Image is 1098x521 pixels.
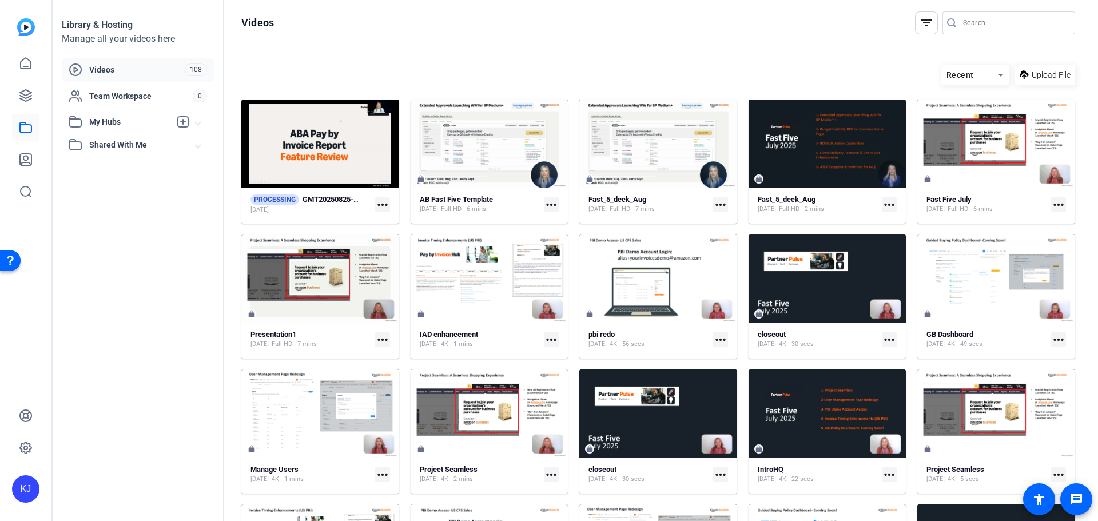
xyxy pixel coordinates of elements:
span: Full HD - 6 mins [948,205,993,214]
span: [DATE] [588,205,607,214]
mat-icon: message [1069,492,1083,506]
mat-icon: more_horiz [713,332,728,347]
strong: Manage Users [250,465,299,474]
a: Manage Users[DATE]4K - 1 mins [250,465,371,484]
strong: Fast Five July [926,195,972,204]
div: Manage all your videos here [62,32,214,46]
a: closeout[DATE]4K - 30 secs [588,465,709,484]
strong: Fast_5_deck_Aug [758,195,815,204]
span: 4K - 30 secs [779,340,814,349]
mat-icon: more_horiz [1051,467,1066,482]
span: Team Workspace [89,90,193,102]
span: 4K - 22 secs [779,475,814,484]
strong: closeout [588,465,616,474]
span: 4K - 1 mins [441,340,473,349]
mat-icon: more_horiz [882,332,897,347]
span: 0 [193,90,207,102]
span: [DATE] [758,340,776,349]
span: [DATE] [420,205,438,214]
span: [DATE] [420,475,438,484]
strong: GB Dashboard [926,330,973,339]
mat-icon: more_horiz [713,197,728,212]
a: Fast_5_deck_Aug[DATE]Full HD - 7 mins [588,195,709,214]
h1: Videos [241,16,274,30]
mat-icon: more_horiz [882,467,897,482]
div: KJ [12,475,39,503]
span: Recent [946,70,974,79]
input: Search [963,16,1066,30]
span: My Hubs [89,116,170,128]
strong: AB Fast Five Template [420,195,493,204]
mat-icon: more_horiz [544,467,559,482]
strong: Project Seamless [420,465,478,474]
mat-icon: more_horiz [1051,332,1066,347]
span: PROCESSING [250,194,299,205]
span: [DATE] [588,475,607,484]
span: 4K - 49 secs [948,340,982,349]
mat-icon: more_horiz [544,197,559,212]
span: [DATE] [926,205,945,214]
mat-icon: more_horiz [375,332,390,347]
span: Shared With Me [89,139,196,151]
mat-icon: more_horiz [1051,197,1066,212]
strong: Presentation1 [250,330,296,339]
mat-icon: accessibility [1032,492,1046,506]
strong: pbi redo [588,330,615,339]
div: Library & Hosting [62,18,214,32]
span: [DATE] [588,340,607,349]
mat-expansion-panel-header: Shared With Me [62,133,214,156]
strong: GMT20250825-160114_Recording_1920x1200 [303,195,453,204]
mat-icon: more_horiz [713,467,728,482]
span: 4K - 2 mins [441,475,473,484]
span: [DATE] [926,340,945,349]
span: 4K - 5 secs [948,475,979,484]
span: [DATE] [758,475,776,484]
span: 108 [185,63,207,76]
span: [DATE] [250,475,269,484]
mat-icon: filter_list [920,16,933,30]
a: GB Dashboard[DATE]4K - 49 secs [926,330,1047,349]
span: Videos [89,64,185,75]
span: 4K - 56 secs [610,340,645,349]
mat-icon: more_horiz [544,332,559,347]
mat-icon: more_horiz [882,197,897,212]
a: Project Seamless[DATE]4K - 2 mins [420,465,540,484]
span: [DATE] [420,340,438,349]
strong: Fast_5_deck_Aug [588,195,646,204]
a: Project Seamless[DATE]4K - 5 secs [926,465,1047,484]
a: closeout[DATE]4K - 30 secs [758,330,878,349]
a: AB Fast Five Template[DATE]Full HD - 6 mins [420,195,540,214]
span: Full HD - 7 mins [272,340,317,349]
a: Presentation1[DATE]Full HD - 7 mins [250,330,371,349]
strong: IntroHQ [758,465,783,474]
a: IAD enhancement[DATE]4K - 1 mins [420,330,540,349]
a: PROCESSINGGMT20250825-160114_Recording_1920x1200[DATE] [250,194,371,214]
mat-expansion-panel-header: My Hubs [62,110,214,133]
span: 4K - 1 mins [272,475,304,484]
span: [DATE] [250,340,269,349]
strong: Project Seamless [926,465,984,474]
span: Full HD - 6 mins [441,205,486,214]
strong: IAD enhancement [420,330,478,339]
span: Full HD - 2 mins [779,205,824,214]
span: 4K - 30 secs [610,475,645,484]
span: [DATE] [926,475,945,484]
img: blue-gradient.svg [17,18,35,36]
a: Fast Five July[DATE]Full HD - 6 mins [926,195,1047,214]
a: IntroHQ[DATE]4K - 22 secs [758,465,878,484]
strong: closeout [758,330,786,339]
span: [DATE] [758,205,776,214]
button: Upload File [1015,65,1075,85]
span: Full HD - 7 mins [610,205,655,214]
mat-icon: more_horiz [375,467,390,482]
mat-icon: more_horiz [375,197,390,212]
span: Upload File [1032,69,1071,81]
a: Fast_5_deck_Aug[DATE]Full HD - 2 mins [758,195,878,214]
span: [DATE] [250,205,269,214]
a: pbi redo[DATE]4K - 56 secs [588,330,709,349]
